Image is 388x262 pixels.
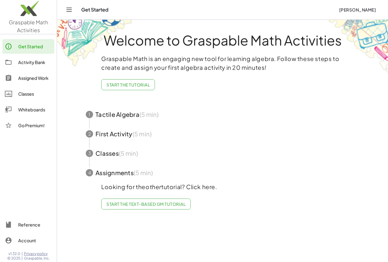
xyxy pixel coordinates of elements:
button: Toggle navigation [64,5,74,15]
em: other [145,183,161,190]
a: Get Started [2,39,54,54]
img: get-started-bg-ul-Ceg4j33I.png [57,19,133,67]
a: Account [2,233,54,248]
a: Assigned Work [2,71,54,85]
a: Activity Bank [2,55,54,70]
span: | [22,251,23,256]
div: Activity Bank [18,59,52,66]
a: Privacy policy [24,251,50,256]
div: Account [18,237,52,244]
button: Start the Tutorial [101,79,155,90]
a: Classes [2,87,54,101]
span: Graspable, Inc. [24,256,50,261]
button: [PERSON_NAME] [334,4,381,15]
div: Get Started [18,43,52,50]
div: Whiteboards [18,106,52,113]
span: [PERSON_NAME] [339,7,376,12]
a: Reference [2,217,54,232]
span: Graspable Math Activities [9,19,48,33]
span: v1.32.0 [8,251,20,256]
div: 3 [86,150,93,157]
h1: Welcome to Graspable Math Activities [75,33,370,47]
div: 4 [86,169,93,176]
span: Start the Text-based GM Tutorial [106,201,186,207]
button: 2First Activity(5 min) [79,124,366,144]
button: 4Assignments(5 min) [79,163,366,182]
p: Graspable Math is an engaging new tool for learning algebra. Follow these steps to create and ass... [101,54,344,72]
p: Looking for the tutorial? Click here. [101,182,344,191]
button: 3Classes(5 min) [79,144,366,163]
a: Start the Text-based GM Tutorial [101,199,191,209]
span: Start the Tutorial [106,82,150,87]
span: | [22,256,23,261]
span: © 2025 [7,256,20,261]
div: Assigned Work [18,74,52,82]
a: Whiteboards [2,102,54,117]
div: Classes [18,90,52,97]
div: Go Premium! [18,122,52,129]
div: 1 [86,111,93,118]
button: 1Tactile Algebra(5 min) [79,105,366,124]
div: Reference [18,221,52,228]
div: 2 [86,130,93,138]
